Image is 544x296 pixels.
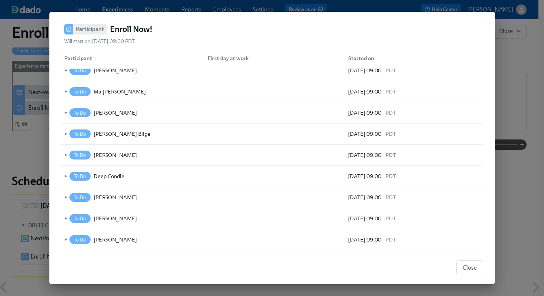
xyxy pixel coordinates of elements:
[348,172,480,181] div: [DATE] 09:00
[345,54,483,63] div: Started on
[384,151,396,159] span: PDT
[63,172,68,180] span: ►
[63,130,68,138] span: ►
[75,24,104,34] h6: Participant
[384,129,396,138] span: PDT
[61,51,202,66] div: Participant
[69,174,91,179] span: To Do
[94,87,146,96] div: Ma [PERSON_NAME]
[69,216,91,221] span: To Do
[69,68,91,73] span: To Do
[384,193,396,202] span: PDT
[63,66,68,75] span: ►
[456,260,483,275] button: Close
[348,129,480,138] div: [DATE] 09:00
[94,214,137,223] div: [PERSON_NAME]
[205,54,342,63] div: First day at work
[348,108,480,117] div: [DATE] 09:00
[384,87,396,96] span: PDT
[110,24,153,35] h4: Enroll Now!
[63,236,68,244] span: ►
[69,89,91,95] span: To Do
[94,172,124,181] div: Deep Condle
[63,88,68,96] span: ►
[348,87,480,96] div: [DATE] 09:00
[384,235,396,244] span: PDT
[384,108,396,117] span: PDT
[69,195,91,200] span: To Do
[348,151,480,159] div: [DATE] 09:00
[94,193,137,202] div: [PERSON_NAME]
[384,66,396,75] span: PDT
[384,172,396,181] span: PDT
[463,264,477,272] span: Close
[69,237,91,243] span: To Do
[94,151,137,159] div: [PERSON_NAME]
[69,152,91,158] span: To Do
[63,151,68,159] span: ►
[61,54,202,63] div: Participant
[384,214,396,223] span: PDT
[94,108,137,117] div: [PERSON_NAME]
[63,109,68,117] span: ►
[94,235,137,244] div: [PERSON_NAME]
[64,38,135,45] span: Will start on: [DATE] 09:00 PDT
[342,51,483,66] div: Started on
[202,51,342,66] div: First day at work
[63,193,68,201] span: ►
[94,66,137,75] div: [PERSON_NAME]
[348,235,480,244] div: [DATE] 09:00
[348,214,480,223] div: [DATE] 09:00
[63,214,68,223] span: ►
[69,131,91,137] span: To Do
[348,66,480,75] div: [DATE] 09:00
[94,129,150,138] div: [PERSON_NAME] Bilge
[348,193,480,202] div: [DATE] 09:00
[69,110,91,116] span: To Do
